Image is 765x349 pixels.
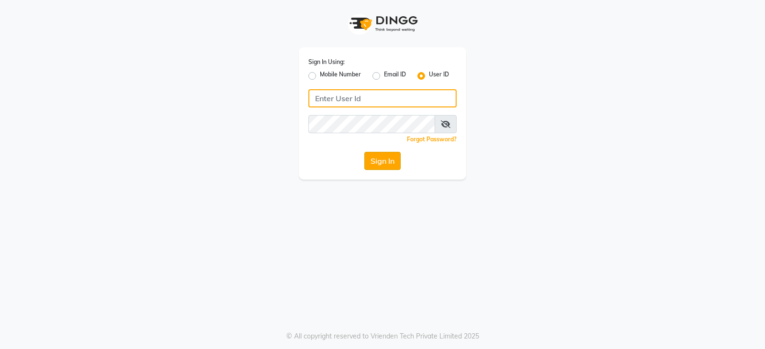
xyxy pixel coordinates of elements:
[308,115,435,133] input: Username
[308,89,457,107] input: Username
[344,10,421,38] img: logo1.svg
[429,70,449,82] label: User ID
[384,70,406,82] label: Email ID
[407,136,457,143] a: Forgot Password?
[364,152,401,170] button: Sign In
[308,58,345,66] label: Sign In Using:
[320,70,361,82] label: Mobile Number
